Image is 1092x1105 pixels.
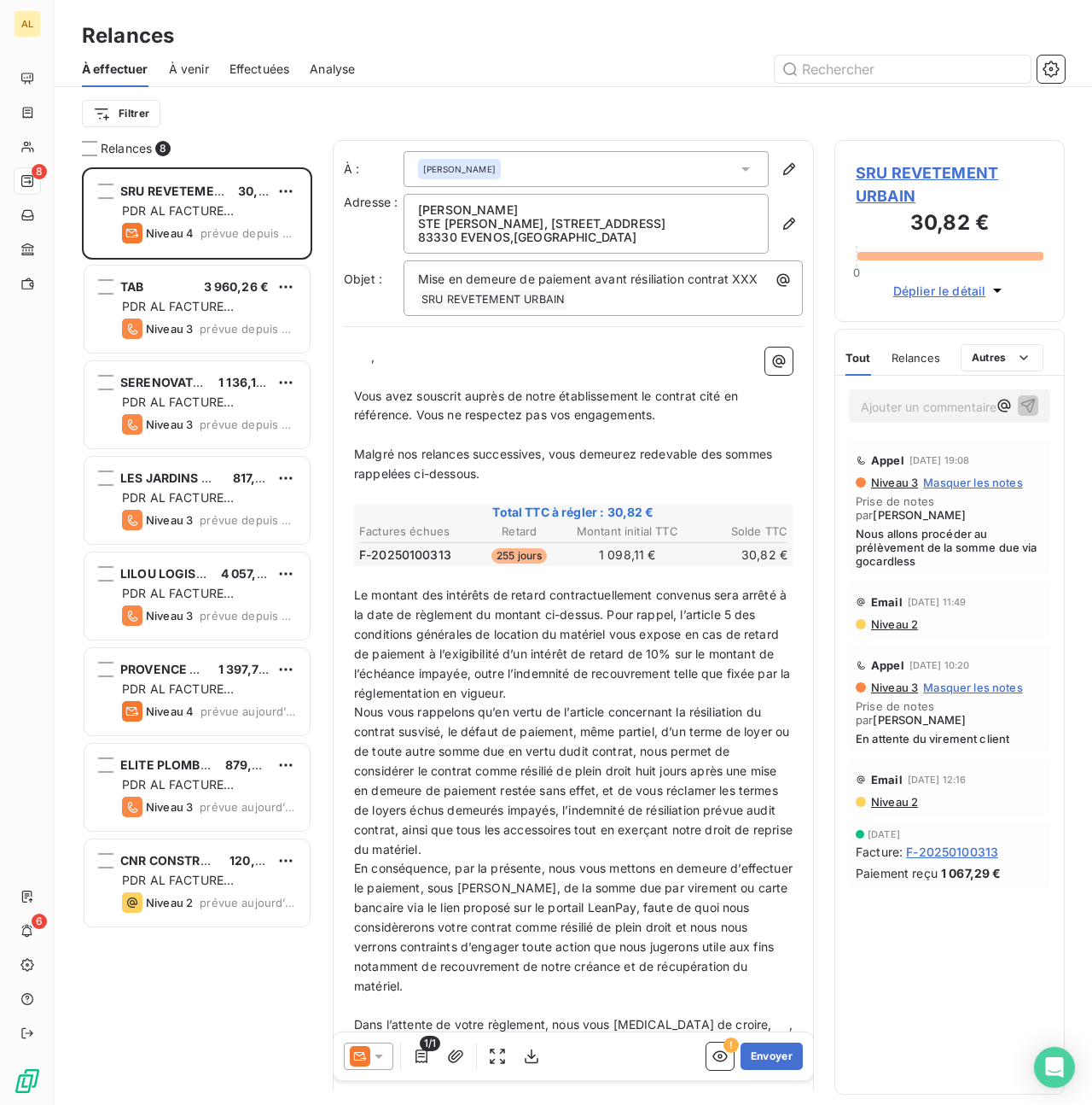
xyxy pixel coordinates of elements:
div: grid [82,167,312,1105]
span: Total TTC à régler : 30,82 € [357,504,790,521]
th: Solde TTC [682,523,789,541]
span: [PERSON_NAME] [423,163,496,175]
button: Autres [961,344,1043,371]
span: 817,20 € [233,471,282,485]
span: SERENOVATION [120,375,216,389]
span: Tout [845,351,871,365]
span: prévue aujourd’hui [200,896,296,909]
span: Adresse : [344,195,398,209]
span: Niveau 3 [146,513,193,527]
span: Email [871,595,903,609]
span: Facture : [856,843,903,861]
span: Niveau 3 [146,322,193,336]
span: Niveau 4 [146,705,194,718]
span: 4 057,32 € [221,566,284,581]
span: TAB [120,279,143,294]
span: [PERSON_NAME] [873,508,966,522]
td: 1 098,11 € [574,546,681,564]
button: Envoyer [741,1043,803,1070]
img: Logo LeanPay [14,1067,41,1095]
span: CNR CONSTRUCTION [120,853,247,868]
span: [PERSON_NAME] [873,713,966,727]
th: Factures échues [358,523,465,541]
span: PROVENCE CHIC [120,662,219,676]
span: PDR AL FACTURE [PERSON_NAME] [122,681,234,713]
span: PDR AL FACTURE [PERSON_NAME] [122,873,234,904]
span: Niveau 3 [869,681,918,694]
span: Niveau 3 [869,476,918,489]
h3: 30,82 € [856,208,1043,242]
span: 879,31 € [225,757,276,772]
input: Rechercher [775,56,1031,83]
span: SRU REVETEMENT URBAIN [120,184,280,198]
span: prévue depuis hier [200,513,296,527]
span: 6 [32,914,47,929]
span: Malgré nos relances successives, vous demeurez redevable des sommes rappelées ci-dessous. [354,447,775,481]
span: SRU REVETEMENT URBAIN [856,161,1043,208]
span: 30,82 € [238,184,285,198]
span: 1 136,15 € [218,375,276,389]
div: AL [14,10,41,38]
span: À effectuer [82,61,148,78]
span: 255 jours [491,548,547,564]
div: Open Intercom Messenger [1034,1047,1075,1088]
span: prévue depuis hier [200,609,296,623]
p: 83330 EVENOS , [GEOGRAPHIC_DATA] [418,231,754,244]
span: Le montant des intérêts de retard contractuellement convenus sera arrêté à la date de règlement d... [354,588,794,699]
span: Nous vous rappelons qu’en vertu de l’article concernant la résiliation du contrat susvisé, le déf... [354,705,796,856]
span: LES JARDINS SECRETS [120,471,257,485]
span: Paiement reçu [856,864,938,882]
span: Prise de notes par [856,494,1043,522]
span: PDR AL FACTURE [PERSON_NAME] [122,490,234,522]
span: [DATE] 19:08 [909,455,970,465]
span: 120,00 € [229,853,282,868]
span: Appel [871,453,904,467]
span: 1 397,72 € [218,662,278,676]
span: Niveau 2 [869,795,918,809]
span: F-20250100313 [906,843,998,861]
span: PDR AL FACTURE [PERSON_NAME] [122,777,234,809]
h3: Relances [82,20,174,51]
span: Relances [101,140,152,157]
td: 30,82 € [682,546,789,564]
span: PDR AL FACTURE [PERSON_NAME] [122,586,234,617]
span: Niveau 3 [146,800,193,814]
span: Appel [871,658,904,672]
span: prévue depuis 5 jours [200,226,296,240]
span: F-20250100313 [359,547,451,564]
span: Niveau 4 [146,226,194,240]
span: prévue aujourd’hui [200,800,296,814]
span: PDR AL FACTURE [PERSON_NAME] [122,395,234,426]
span: ELITE PLOMBERIE [120,757,227,772]
span: Objet : [344,272,382,286]
span: Analyse [310,61,355,78]
span: 3 960,26 € [204,279,270,294]
span: prévue depuis hier [200,418,296,431]
span: 8 [32,164,47,179]
span: PDR AL FACTURE [PERSON_NAME] [122,299,234,330]
span: SRU REVETEMENT URBAIN [419,290,566,310]
button: Filtrer [82,100,160,127]
span: 1 067,29 € [941,864,1002,882]
span: PDR AL FACTURE [PERSON_NAME] [122,203,234,235]
span: Niveau 2 [146,896,193,909]
span: LILOU LOGISTIQUE [120,566,233,581]
label: À : [344,161,404,178]
span: [DATE] 10:20 [909,660,970,670]
button: Déplier le détail [888,281,1012,301]
span: [DATE] 12:16 [908,775,967,785]
span: , [371,349,375,364]
span: prévue aujourd’hui [200,705,296,718]
span: En conséquence, par la présente, nous vous mettons en demeure d’effectuer le paiement, sous [PERS... [354,861,796,992]
span: Email [871,773,903,786]
span: En attente du virement client [856,732,1043,745]
span: Niveau 2 [869,617,918,631]
span: Effectuées [229,61,290,78]
span: 1/1 [420,1036,440,1051]
span: Dans l’attente de votre règlement, nous vous [MEDICAL_DATA] de croire, [354,1017,772,1032]
span: Nous allons procéder au prélèvement de la somme due via gocardless [856,527,1043,568]
span: Masquer les notes [923,681,1023,694]
span: Niveau 3 [146,609,193,623]
span: 0 [853,266,860,279]
span: Relances [892,351,940,365]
